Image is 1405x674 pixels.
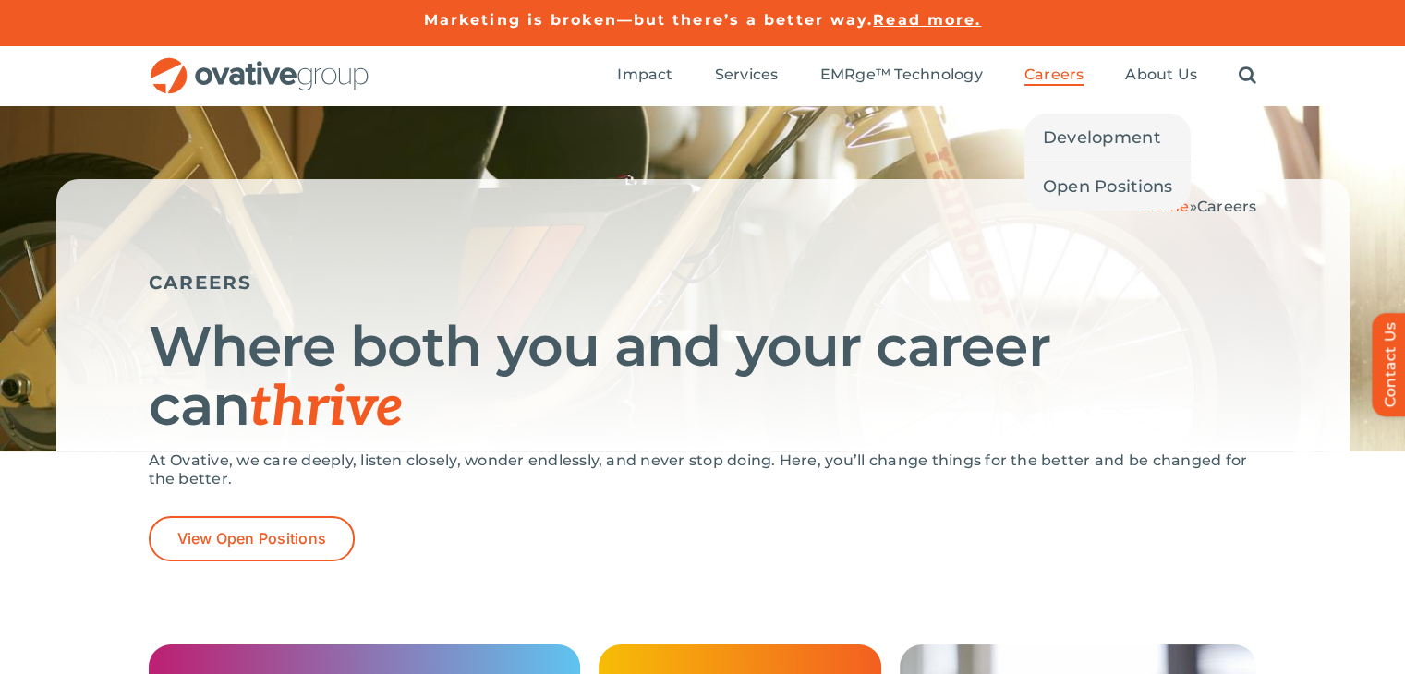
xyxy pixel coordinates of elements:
a: Marketing is broken—but there’s a better way. [424,11,874,29]
span: EMRge™ Technology [820,66,983,84]
span: Development [1043,125,1160,150]
span: Services [715,66,779,84]
p: At Ovative, we care deeply, listen closely, wonder endlessly, and never stop doing. Here, you’ll ... [149,451,1257,488]
a: EMRge™ Technology [820,66,983,86]
nav: Menu [617,46,1256,105]
span: Open Positions [1043,174,1173,199]
a: Services [715,66,779,86]
span: thrive [249,375,404,441]
a: Open Positions [1024,162,1192,211]
a: Development [1024,114,1192,162]
span: Impact [617,66,672,84]
span: » [1143,198,1257,215]
span: About Us [1125,66,1197,84]
a: About Us [1125,66,1197,86]
span: View Open Positions [177,530,327,548]
a: OG_Full_horizontal_RGB [149,55,370,73]
a: Careers [1024,66,1084,86]
span: Careers [1197,198,1257,215]
a: Impact [617,66,672,86]
span: Careers [1024,66,1084,84]
h1: Where both you and your career can [149,317,1257,438]
a: Search [1239,66,1256,86]
h5: CAREERS [149,271,1257,294]
a: Read more. [873,11,981,29]
a: View Open Positions [149,516,356,561]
